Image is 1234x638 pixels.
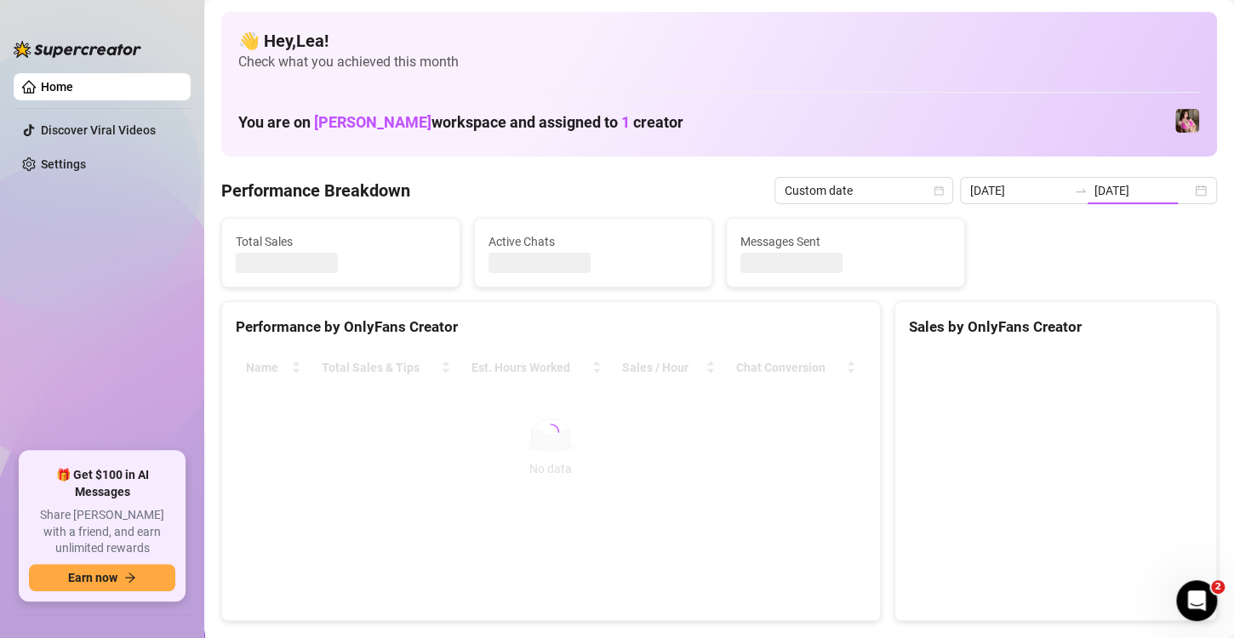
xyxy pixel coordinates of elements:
[541,423,560,441] span: loading
[1175,109,1199,133] img: Nanner
[934,185,944,196] span: calendar
[621,113,630,131] span: 1
[909,316,1203,339] div: Sales by OnlyFans Creator
[29,507,175,557] span: Share [PERSON_NAME] with a friend, and earn unlimited rewards
[221,179,410,202] h4: Performance Breakdown
[970,181,1067,200] input: Start date
[29,564,175,591] button: Earn nowarrow-right
[314,113,431,131] span: [PERSON_NAME]
[41,80,73,94] a: Home
[236,316,866,339] div: Performance by OnlyFans Creator
[238,29,1200,53] h4: 👋 Hey, Lea !
[41,123,156,137] a: Discover Viral Videos
[68,571,117,584] span: Earn now
[488,232,699,251] span: Active Chats
[1094,181,1191,200] input: End date
[238,53,1200,71] span: Check what you achieved this month
[238,113,683,132] h1: You are on workspace and assigned to creator
[124,572,136,584] span: arrow-right
[29,467,175,500] span: 🎁 Get $100 in AI Messages
[785,178,943,203] span: Custom date
[740,232,951,251] span: Messages Sent
[236,232,446,251] span: Total Sales
[41,157,86,171] a: Settings
[1074,184,1088,197] span: swap-right
[14,41,141,58] img: logo-BBDzfeDw.svg
[1211,580,1225,594] span: 2
[1074,184,1088,197] span: to
[1176,580,1217,621] iframe: Intercom live chat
